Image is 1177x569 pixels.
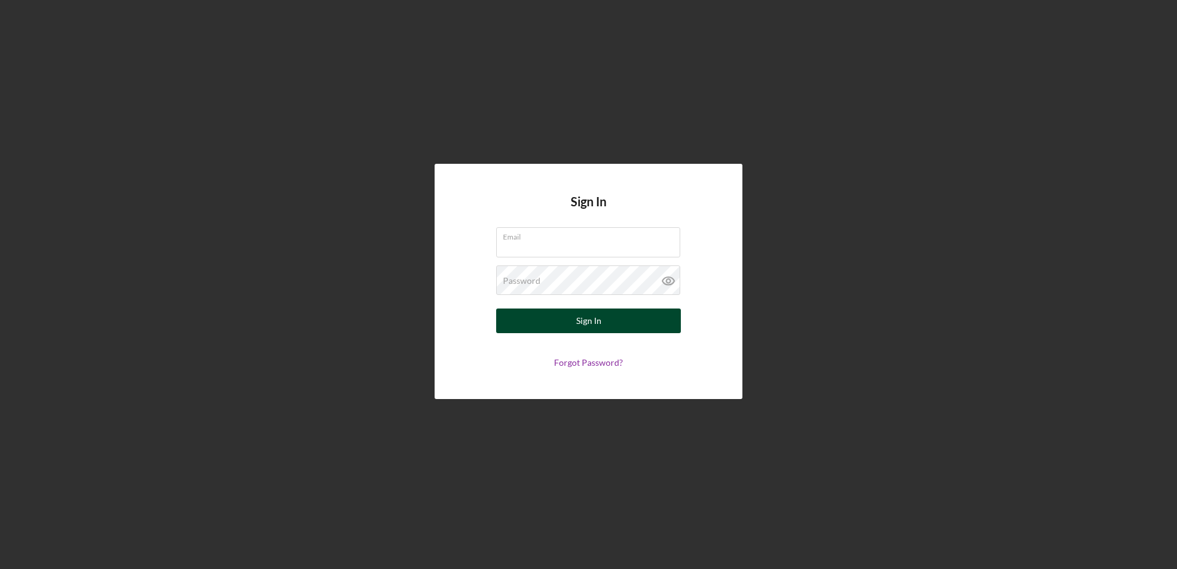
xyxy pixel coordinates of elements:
button: Sign In [496,309,681,333]
h4: Sign In [571,195,606,227]
label: Password [503,276,540,286]
div: Sign In [576,309,601,333]
a: Forgot Password? [554,357,623,368]
label: Email [503,228,680,241]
